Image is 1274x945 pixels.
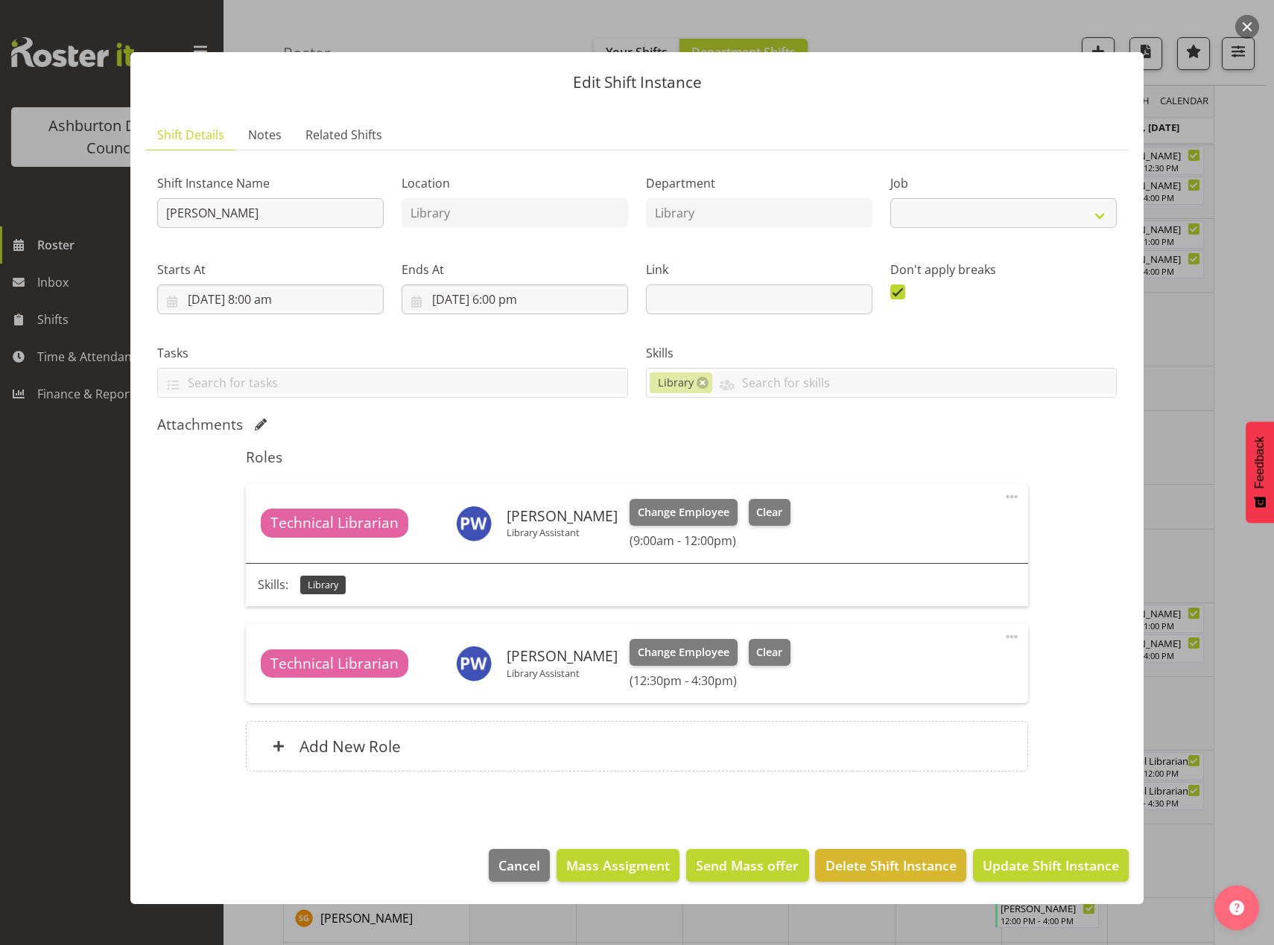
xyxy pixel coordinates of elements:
[507,508,618,524] h6: [PERSON_NAME]
[756,644,782,661] span: Clear
[456,506,492,541] img: phoebe-wang10006.jpg
[157,261,384,279] label: Starts At
[1229,900,1244,915] img: help-xxl-2.png
[815,849,966,882] button: Delete Shift Instance
[145,74,1129,90] p: Edit Shift Instance
[825,856,957,875] span: Delete Shift Instance
[246,448,1027,466] h5: Roles
[270,512,399,534] span: Technical Librarian
[456,646,492,681] img: phoebe-wang10006.jpg
[157,198,384,228] input: Shift Instance Name
[402,174,628,192] label: Location
[630,639,738,666] button: Change Employee
[507,526,618,538] p: Library Assistant
[157,126,224,144] span: Shift Details
[646,344,1117,362] label: Skills
[756,504,782,521] span: Clear
[507,667,618,679] p: Library Assistant
[258,576,288,594] p: Skills:
[696,856,799,875] span: Send Mass offer
[308,578,338,592] span: Library
[270,653,399,675] span: Technical Librarian
[157,284,384,314] input: Click to select...
[507,648,618,664] h6: [PERSON_NAME]
[402,261,628,279] label: Ends At
[630,673,790,688] h6: (12:30pm - 4:30pm)
[305,126,382,144] span: Related Shifts
[300,736,401,756] h6: Add New Role
[749,499,791,526] button: Clear
[157,174,384,192] label: Shift Instance Name
[1253,436,1267,489] span: Feedback
[646,174,872,192] label: Department
[157,416,243,433] h5: Attachments
[646,261,872,279] label: Link
[749,639,791,666] button: Clear
[658,375,694,391] span: Library
[630,499,738,526] button: Change Employee
[712,371,1116,394] input: Search for skills
[489,849,550,882] button: Cancel
[158,371,627,394] input: Search for tasks
[566,856,670,875] span: Mass Assigment
[248,126,282,144] span: Notes
[638,644,729,661] span: Change Employee
[686,849,808,882] button: Send Mass offer
[973,849,1129,882] button: Update Shift Instance
[983,856,1119,875] span: Update Shift Instance
[630,533,790,548] h6: (9:00am - 12:00pm)
[1246,421,1274,523] button: Feedback - Show survey
[498,856,540,875] span: Cancel
[890,261,1117,279] label: Don't apply breaks
[890,174,1117,192] label: Job
[638,504,729,521] span: Change Employee
[157,344,628,362] label: Tasks
[557,849,679,882] button: Mass Assigment
[402,284,628,314] input: Click to select...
